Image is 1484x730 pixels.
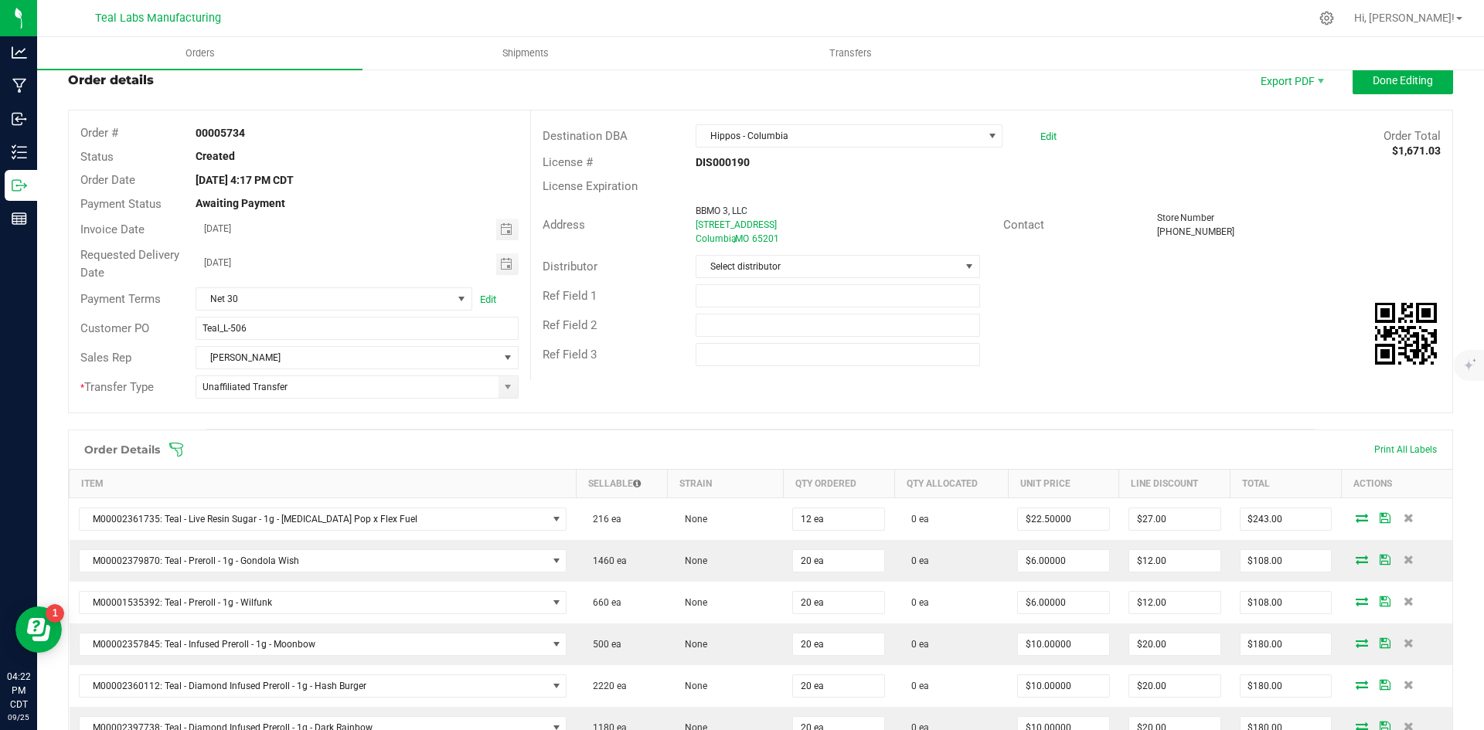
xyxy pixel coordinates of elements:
[1397,680,1420,689] span: Delete Order Detail
[668,470,784,498] th: Strain
[84,443,160,456] h1: Order Details
[585,597,621,608] span: 660 ea
[1373,596,1397,606] span: Save Order Detail
[80,380,154,394] span: Transfer Type
[793,592,884,613] input: 0
[79,549,567,572] span: NO DATA FOUND
[196,288,452,310] span: Net 30
[15,606,62,653] iframe: Resource center
[1317,11,1336,25] div: Manage settings
[543,218,585,232] span: Address
[1129,550,1220,572] input: 0
[1244,66,1337,94] li: Export PDF
[80,321,149,335] span: Customer PO
[1008,470,1119,498] th: Unit Price
[196,150,235,162] strong: Created
[904,639,929,650] span: 0 ea
[696,125,982,147] span: Hippos - Columbia
[1180,212,1214,223] span: Number
[70,470,577,498] th: Item
[1241,550,1332,572] input: 0
[1354,12,1455,24] span: Hi, [PERSON_NAME]!
[80,248,179,280] span: Requested Delivery Date
[1241,508,1332,530] input: 0
[1392,144,1441,157] strong: $1,671.03
[1129,633,1220,655] input: 0
[80,351,131,365] span: Sales Rep
[37,37,362,70] a: Orders
[165,46,236,60] span: Orders
[894,470,1008,498] th: Qty Allocated
[783,470,894,498] th: Qty Ordered
[1119,470,1230,498] th: Line Discount
[80,126,118,140] span: Order #
[576,470,668,498] th: Sellable
[904,597,929,608] span: 0 ea
[904,555,929,566] span: 0 ea
[80,550,547,572] span: M00002379870: Teal - Preroll - 1g - Gondola Wish
[362,37,688,70] a: Shipments
[80,150,114,164] span: Status
[80,592,547,613] span: M00001535392: Teal - Preroll - 1g - Wilfunk
[677,639,707,650] span: None
[1157,212,1179,223] span: Store
[696,256,959,277] span: Select distributor
[696,233,737,244] span: Columbia
[1230,470,1342,498] th: Total
[543,129,628,143] span: Destination DBA
[543,260,597,273] span: Distributor
[585,555,627,566] span: 1460 ea
[696,156,750,168] strong: DIS000190
[733,233,735,244] span: ,
[696,205,747,216] span: BBMO 3, LLC
[585,639,621,650] span: 500 ea
[1373,74,1433,87] span: Done Editing
[1397,638,1420,647] span: Delete Order Detail
[1018,675,1109,697] input: 0
[80,292,161,306] span: Payment Terms
[1129,508,1220,530] input: 0
[904,514,929,525] span: 0 ea
[80,197,162,211] span: Payment Status
[12,178,27,193] inline-svg: Outbound
[46,604,64,623] iframe: Resource center unread badge
[1375,303,1437,365] img: Scan me!
[80,633,547,655] span: M00002357845: Teal - Infused Preroll - 1g - Moonbow
[80,173,135,187] span: Order Date
[793,633,884,655] input: 0
[196,197,285,209] strong: Awaiting Payment
[1018,592,1109,613] input: 0
[1353,66,1453,94] button: Done Editing
[79,591,567,614] span: NO DATA FOUND
[793,675,884,697] input: 0
[677,597,707,608] span: None
[7,670,30,711] p: 04:22 PM CDT
[1373,513,1397,522] span: Save Order Detail
[677,555,707,566] span: None
[480,294,496,305] a: Edit
[793,508,884,530] input: 0
[79,633,567,656] span: NO DATA FOUND
[543,318,597,332] span: Ref Field 2
[79,674,567,698] span: NO DATA FOUND
[196,127,245,139] strong: 00005734
[1384,129,1441,143] span: Order Total
[1373,638,1397,647] span: Save Order Detail
[1373,555,1397,564] span: Save Order Detail
[95,12,221,25] span: Teal Labs Manufacturing
[1373,680,1397,689] span: Save Order Detail
[496,253,519,275] span: Toggle calendar
[543,289,597,303] span: Ref Field 1
[1018,550,1109,572] input: 0
[696,219,777,230] span: [STREET_ADDRESS]
[1018,633,1109,655] input: 0
[1241,675,1332,697] input: 0
[1129,592,1220,613] input: 0
[196,347,498,368] span: [PERSON_NAME]
[496,219,519,240] span: Toggle calendar
[1040,131,1057,142] a: Edit
[12,78,27,93] inline-svg: Manufacturing
[482,46,570,60] span: Shipments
